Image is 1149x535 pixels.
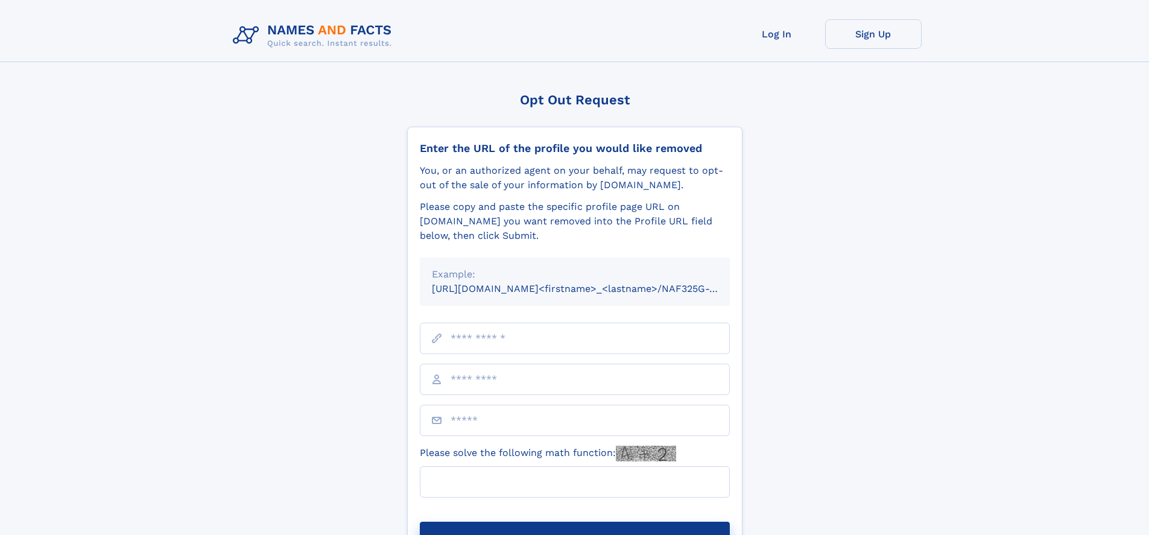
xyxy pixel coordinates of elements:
[228,19,402,52] img: Logo Names and Facts
[420,142,730,155] div: Enter the URL of the profile you would like removed
[432,283,753,294] small: [URL][DOMAIN_NAME]<firstname>_<lastname>/NAF325G-xxxxxxxx
[729,19,825,49] a: Log In
[420,446,676,461] label: Please solve the following math function:
[825,19,922,49] a: Sign Up
[420,200,730,243] div: Please copy and paste the specific profile page URL on [DOMAIN_NAME] you want removed into the Pr...
[432,267,718,282] div: Example:
[407,92,742,107] div: Opt Out Request
[420,163,730,192] div: You, or an authorized agent on your behalf, may request to opt-out of the sale of your informatio...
